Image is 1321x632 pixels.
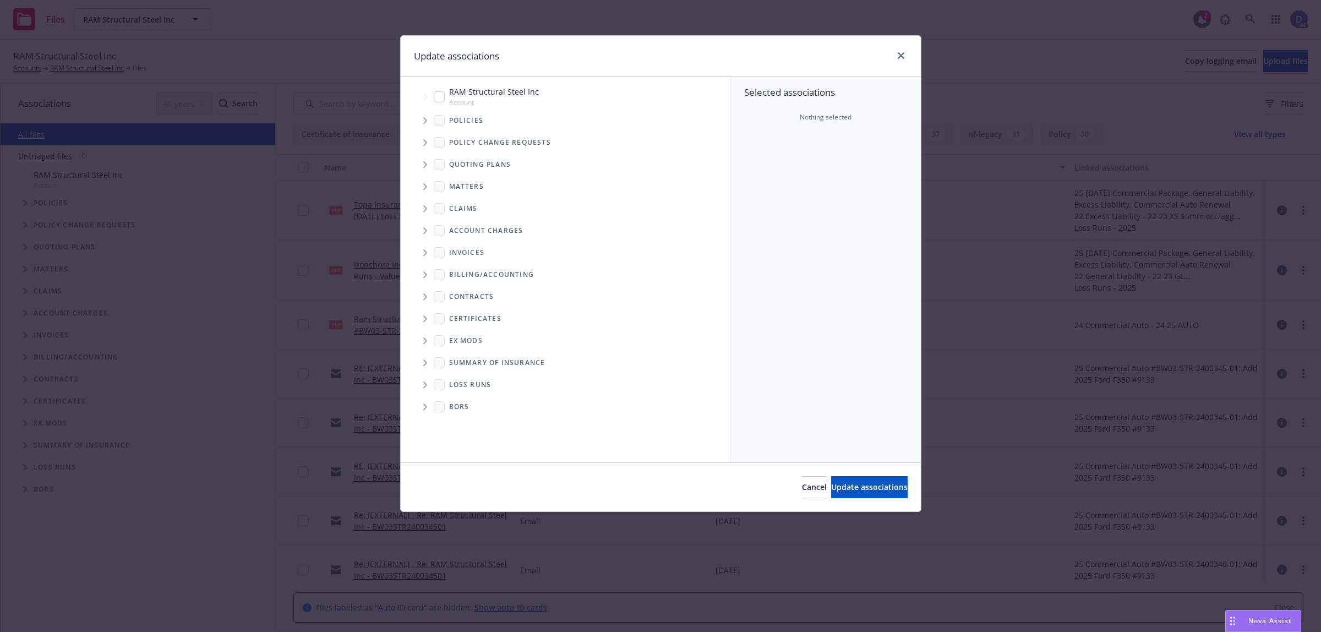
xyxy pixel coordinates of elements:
[449,271,534,278] span: Billing/Accounting
[831,476,908,498] button: Update associations
[1226,611,1240,631] div: Drag to move
[449,249,485,256] span: Invoices
[449,382,492,388] span: Loss Runs
[449,183,484,190] span: Matters
[802,482,827,492] span: Cancel
[449,161,511,168] span: Quoting plans
[449,205,478,212] span: Claims
[449,315,501,322] span: Certificates
[449,117,484,124] span: Policies
[802,476,827,498] button: Cancel
[449,293,494,300] span: Contracts
[414,49,499,63] h1: Update associations
[449,227,523,234] span: Account charges
[831,482,908,492] span: Update associations
[449,139,551,146] span: Policy change requests
[449,359,545,366] span: Summary of insurance
[1225,610,1301,632] button: Nova Assist
[449,337,483,344] span: Ex Mods
[449,404,470,410] span: BORs
[744,86,908,99] span: Selected associations
[401,264,730,418] div: Folder Tree Example
[1248,616,1292,625] span: Nova Assist
[894,49,908,62] a: close
[401,84,730,263] div: Tree Example
[449,97,539,107] span: Account
[800,112,851,122] span: Nothing selected
[449,86,539,97] span: RAM Structural Steel Inc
